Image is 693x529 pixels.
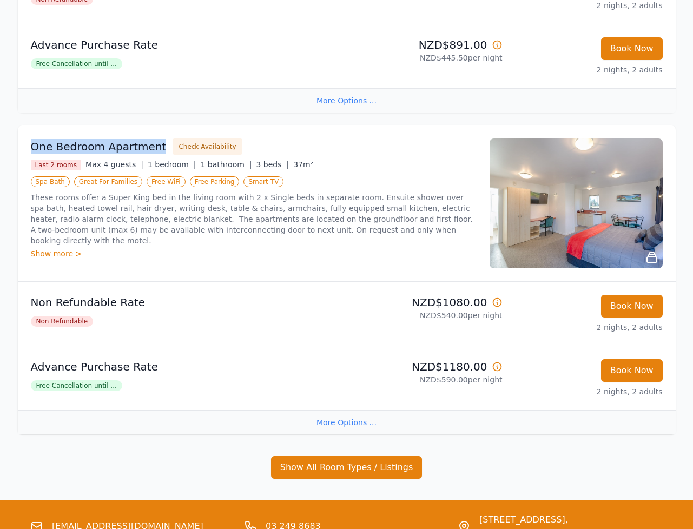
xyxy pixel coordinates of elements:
[31,58,122,69] span: Free Cancellation until ...
[351,374,503,385] p: NZD$590.00 per night
[31,192,477,246] p: These rooms offer a Super King bed in the living room with 2 x Single beds in separate room. Ensu...
[479,513,642,526] span: [STREET_ADDRESS],
[351,359,503,374] p: NZD$1180.00
[271,456,423,479] button: Show All Room Types / Listings
[31,37,342,52] p: Advance Purchase Rate
[31,160,82,170] span: Last 2 rooms
[31,295,342,310] p: Non Refundable Rate
[511,386,663,397] p: 2 nights, 2 adults
[18,88,676,113] div: More Options ...
[351,52,503,63] p: NZD$445.50 per night
[31,316,94,327] span: Non Refundable
[147,176,186,187] span: Free WiFi
[31,380,122,391] span: Free Cancellation until ...
[601,359,663,382] button: Book Now
[601,295,663,318] button: Book Now
[601,37,663,60] button: Book Now
[148,160,196,169] span: 1 bedroom |
[293,160,313,169] span: 37m²
[243,176,283,187] span: Smart TV
[256,160,289,169] span: 3 beds |
[31,359,342,374] p: Advance Purchase Rate
[511,64,663,75] p: 2 nights, 2 adults
[18,410,676,434] div: More Options ...
[85,160,143,169] span: Max 4 guests |
[511,322,663,333] p: 2 nights, 2 adults
[190,176,240,187] span: Free Parking
[351,37,503,52] p: NZD$891.00
[351,295,503,310] p: NZD$1080.00
[31,248,477,259] div: Show more >
[173,138,242,155] button: Check Availability
[351,310,503,321] p: NZD$540.00 per night
[200,160,252,169] span: 1 bathroom |
[74,176,142,187] span: Great For Families
[31,139,167,154] h3: One Bedroom Apartment
[31,176,70,187] span: Spa Bath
